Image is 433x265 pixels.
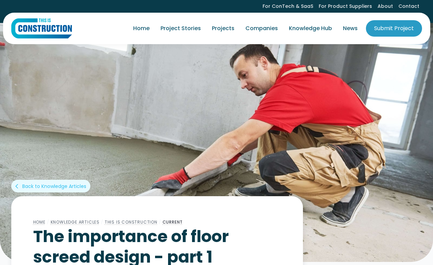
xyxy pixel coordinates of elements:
a: Current [163,219,183,225]
a: arrow_back_iosBack to Knowledge Articles [11,180,90,192]
div: / [100,218,105,226]
a: Projects [206,19,240,38]
a: News [338,19,363,38]
div: Back to Knowledge Articles [22,183,86,190]
img: This Is Construction Logo [11,18,72,39]
a: Home [33,219,46,225]
a: Companies [240,19,283,38]
a: This Is Construction [105,219,157,225]
a: Project Stories [155,19,206,38]
a: Knowledge Hub [283,19,338,38]
a: home [11,18,72,39]
div: arrow_back_ios [15,183,21,190]
div: / [46,218,51,226]
a: Submit Project [366,20,422,37]
div: Submit Project [374,24,414,33]
a: Home [128,19,155,38]
div: / [157,218,163,226]
a: Knowledge Articles [51,219,100,225]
